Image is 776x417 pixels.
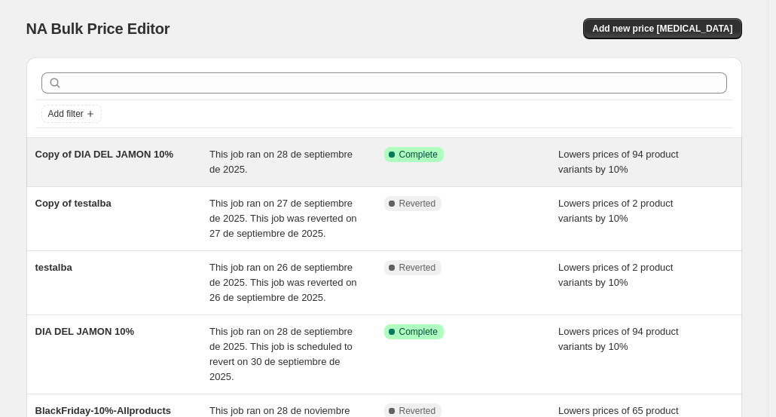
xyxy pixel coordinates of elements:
[35,262,72,273] span: testalba
[399,326,438,338] span: Complete
[399,262,436,274] span: Reverted
[558,326,679,352] span: Lowers prices of 94 product variants by 10%
[26,20,170,37] span: NA Bulk Price Editor
[35,405,172,416] span: BlackFriday-10%-Allproducts
[209,326,353,382] span: This job ran on 28 de septiembre de 2025. This job is scheduled to revert on 30 de septiembre de ...
[41,105,102,123] button: Add filter
[399,405,436,417] span: Reverted
[209,149,353,175] span: This job ran on 28 de septiembre de 2025.
[583,18,741,39] button: Add new price [MEDICAL_DATA]
[209,262,357,303] span: This job ran on 26 de septiembre de 2025. This job was reverted on 26 de septiembre de 2025.
[48,108,84,120] span: Add filter
[399,149,438,161] span: Complete
[399,198,436,210] span: Reverted
[209,198,357,239] span: This job ran on 27 de septiembre de 2025. This job was reverted on 27 de septiembre de 2025.
[558,149,679,175] span: Lowers prices of 94 product variants by 10%
[558,198,673,224] span: Lowers prices of 2 product variants by 10%
[558,262,673,288] span: Lowers prices of 2 product variants by 10%
[35,149,173,160] span: Copy of DIA DEL JAMON 10%
[592,23,732,35] span: Add new price [MEDICAL_DATA]
[35,198,112,209] span: Copy of testalba
[35,326,134,337] span: DIA DEL JAMON 10%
